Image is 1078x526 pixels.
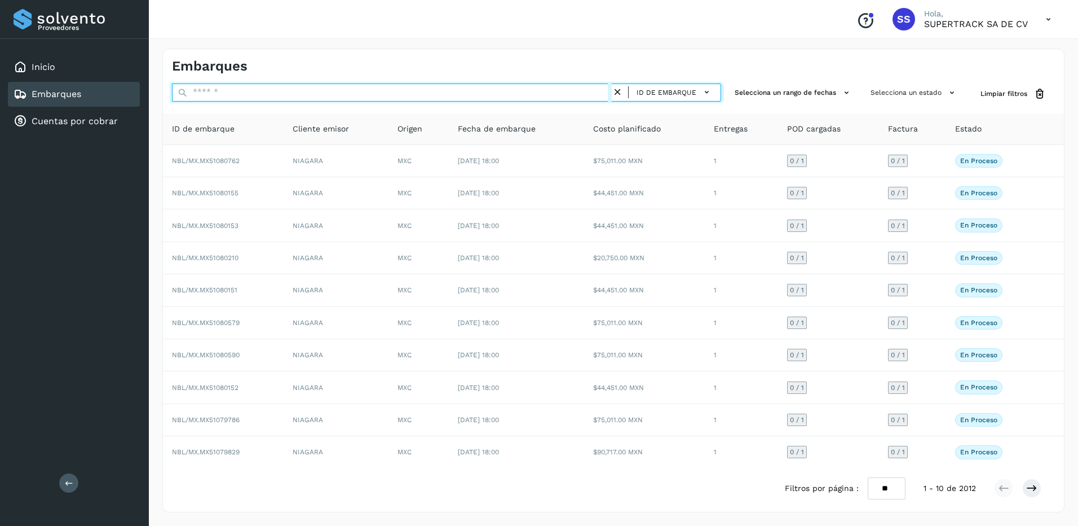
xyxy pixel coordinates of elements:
[284,242,388,274] td: NIAGARA
[32,62,55,72] a: Inicio
[32,89,81,99] a: Embarques
[790,157,804,164] span: 0 / 1
[866,84,962,102] button: Selecciona un estado
[790,222,804,229] span: 0 / 1
[38,24,135,32] p: Proveedores
[458,189,499,197] span: [DATE] 18:00
[960,416,997,424] p: En proceso
[891,157,905,164] span: 0 / 1
[790,384,804,391] span: 0 / 1
[172,189,238,197] span: NBL/MX.MX51080155
[705,209,778,242] td: 1
[790,255,804,261] span: 0 / 1
[172,254,238,262] span: NBL/MX.MX51080210
[388,274,449,306] td: MXC
[705,274,778,306] td: 1
[888,123,918,135] span: Factura
[584,404,705,436] td: $75,011.00 MXN
[397,123,422,135] span: Origen
[458,157,499,165] span: [DATE] 18:00
[584,145,705,177] td: $75,011.00 MXN
[458,222,499,230] span: [DATE] 18:00
[891,319,905,326] span: 0 / 1
[584,274,705,306] td: $44,451.00 MXN
[32,116,118,126] a: Cuentas por cobrar
[388,339,449,371] td: MXC
[172,319,240,327] span: NBL/MX.MX51080579
[172,222,238,230] span: NBL/MX.MX51080153
[458,319,499,327] span: [DATE] 18:00
[284,436,388,468] td: NIAGARA
[172,157,240,165] span: NBL/MX.MX51080762
[960,254,997,262] p: En proceso
[8,82,140,107] div: Embarques
[284,209,388,242] td: NIAGARA
[637,87,696,98] span: ID de embarque
[705,242,778,274] td: 1
[633,84,716,100] button: ID de embarque
[955,123,982,135] span: Estado
[584,209,705,242] td: $44,451.00 MXN
[790,287,804,293] span: 0 / 1
[584,436,705,468] td: $90,717.00 MXN
[960,189,997,197] p: En proceso
[593,123,661,135] span: Costo planificado
[960,351,997,359] p: En proceso
[172,384,238,392] span: NBL/MX.MX51080152
[891,255,905,261] span: 0 / 1
[458,286,499,294] span: [DATE] 18:00
[785,483,859,494] span: Filtros por página :
[458,351,499,359] span: [DATE] 18:00
[891,449,905,455] span: 0 / 1
[891,287,905,293] span: 0 / 1
[891,384,905,391] span: 0 / 1
[790,319,804,326] span: 0 / 1
[584,371,705,404] td: $44,451.00 MXN
[891,190,905,196] span: 0 / 1
[790,417,804,423] span: 0 / 1
[705,371,778,404] td: 1
[8,109,140,134] div: Cuentas por cobrar
[172,58,248,74] h4: Embarques
[284,307,388,339] td: NIAGARA
[705,177,778,209] td: 1
[584,307,705,339] td: $75,011.00 MXN
[960,319,997,327] p: En proceso
[960,286,997,294] p: En proceso
[388,177,449,209] td: MXC
[924,19,1028,29] p: SUPERTRACK SA DE CV
[172,351,240,359] span: NBL/MX.MX51080590
[960,448,997,456] p: En proceso
[8,55,140,80] div: Inicio
[388,307,449,339] td: MXC
[284,404,388,436] td: NIAGARA
[891,352,905,358] span: 0 / 1
[284,371,388,404] td: NIAGARA
[388,145,449,177] td: MXC
[960,383,997,391] p: En proceso
[388,371,449,404] td: MXC
[284,274,388,306] td: NIAGARA
[172,448,240,456] span: NBL/MX.MX51079829
[458,384,499,392] span: [DATE] 18:00
[172,416,240,424] span: NBL/MX.MX51079786
[891,417,905,423] span: 0 / 1
[388,404,449,436] td: MXC
[458,448,499,456] span: [DATE] 18:00
[388,209,449,242] td: MXC
[172,123,235,135] span: ID de embarque
[891,222,905,229] span: 0 / 1
[705,404,778,436] td: 1
[584,177,705,209] td: $44,451.00 MXN
[705,145,778,177] td: 1
[971,84,1055,104] button: Limpiar filtros
[584,242,705,274] td: $20,750.00 MXN
[293,123,349,135] span: Cliente emisor
[284,145,388,177] td: NIAGARA
[584,339,705,371] td: $75,011.00 MXN
[705,307,778,339] td: 1
[705,339,778,371] td: 1
[458,123,536,135] span: Fecha de embarque
[730,84,857,102] button: Selecciona un rango de fechas
[284,177,388,209] td: NIAGARA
